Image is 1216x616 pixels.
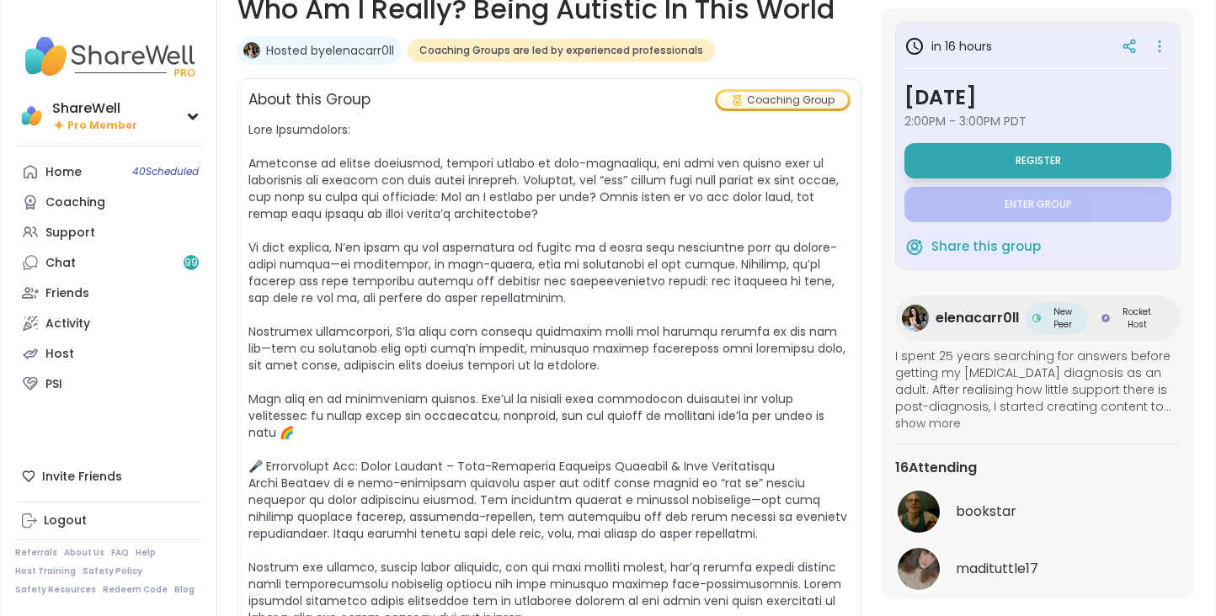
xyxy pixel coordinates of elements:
img: madituttle17 [898,548,940,590]
div: PSI [45,376,62,393]
button: Enter group [904,187,1171,222]
a: About Us [64,547,104,559]
span: bookstar [956,502,1016,522]
h3: [DATE] [904,82,1171,113]
a: Hosted byelenacarr0ll [266,42,394,59]
div: Friends [45,285,89,302]
div: Support [45,225,95,242]
a: Activity [15,308,203,338]
span: 99 [184,256,198,270]
a: Host [15,338,203,369]
a: elenacarr0llelenacarr0llNew PeerNew PeerRocket HostRocket Host [895,295,1181,341]
img: elenacarr0ll [243,42,260,59]
a: Redeem Code [103,584,168,596]
div: Coaching [45,194,105,211]
a: Coaching [15,187,203,217]
span: Register [1016,154,1061,167]
a: Blog [174,584,195,596]
div: Invite Friends [15,461,203,491]
img: bookstar [898,491,940,533]
span: Pro Member [67,119,137,133]
div: Host [45,346,74,363]
div: Coaching Group [717,92,848,109]
a: PSI [15,369,203,399]
a: Referrals [15,547,57,559]
span: Enter group [1005,198,1072,211]
span: 40 Scheduled [132,165,199,178]
span: elenacarr0ll [936,308,1019,328]
span: Rocket Host [1113,305,1160,331]
div: ShareWell [52,99,137,118]
a: Logout [15,506,203,536]
span: Coaching Groups are led by experienced professionals [419,44,703,57]
span: madituttle17 [956,559,1038,579]
img: ShareWell [19,103,45,130]
a: Safety Resources [15,584,96,596]
img: ShareWell Logomark [904,236,925,257]
a: Friends [15,278,203,308]
span: Share this group [931,237,1041,257]
a: Chat99 [15,247,203,278]
img: New Peer [1032,314,1041,322]
a: Support [15,217,203,247]
a: madituttle17madituttle17 [895,545,1181,592]
div: Home [45,164,82,181]
span: I spent 25 years searching for answers before getting my [MEDICAL_DATA] diagnosis as an adult. Af... [895,348,1181,415]
a: Host Training [15,566,76,577]
h3: in 16 hours [904,36,992,56]
div: Chat [45,255,76,272]
a: bookstarbookstar [895,488,1181,535]
span: 2:00PM - 3:00PM PDT [904,113,1171,130]
img: Rocket Host [1101,314,1110,322]
div: Activity [45,316,90,332]
span: 16 Attending [895,458,977,478]
img: ShareWell Nav Logo [15,27,203,86]
a: Home40Scheduled [15,157,203,187]
div: Logout [44,512,87,529]
span: New Peer [1044,305,1081,331]
img: elenacarr0ll [902,305,929,332]
button: Register [904,143,1171,178]
a: Safety Policy [83,566,142,577]
a: Help [136,547,156,559]
a: FAQ [111,547,129,559]
h2: About this Group [248,89,371,111]
button: Share this group [904,229,1041,264]
span: show more [895,415,1181,432]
